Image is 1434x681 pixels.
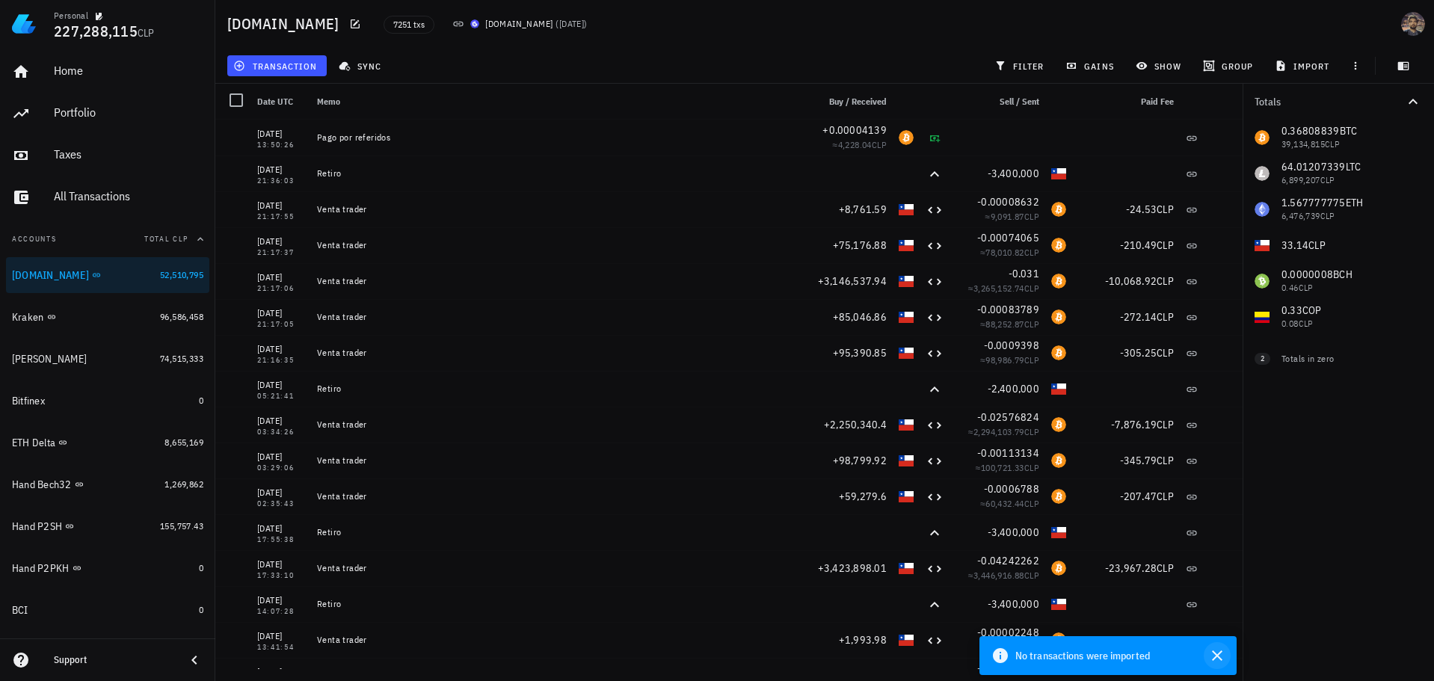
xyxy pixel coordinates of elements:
span: ≈ [980,318,1039,330]
div: [DATE] [257,126,305,141]
div: CLP-icon [1051,525,1066,540]
div: [DATE] [257,198,305,213]
button: show [1129,55,1190,76]
span: -0.00113134 [977,446,1039,460]
a: [PERSON_NAME] 74,515,333 [6,341,209,377]
h1: [DOMAIN_NAME] [227,12,345,36]
div: Kraken [12,311,44,324]
span: CLP [1024,247,1039,258]
span: -0.00074065 [977,231,1039,244]
a: All Transactions [6,179,209,215]
div: Venta trader [317,311,791,323]
div: CLP-icon [899,238,914,253]
span: 2 [1261,353,1264,365]
span: sync [342,60,381,72]
span: CLP [1157,346,1174,360]
span: CLP [1024,354,1039,366]
span: transaction [236,60,317,72]
div: Totals [1255,96,1404,107]
div: Memo [311,84,797,120]
span: ( ) [556,16,587,31]
span: -0.04242262 [977,554,1039,567]
div: Support [54,654,173,666]
div: Venta trader [317,239,791,251]
span: CLP [1024,498,1039,509]
a: Portfolio [6,96,209,132]
span: -0.00000458 [977,662,1039,675]
span: CLP [1157,274,1174,288]
span: 227,288,115 [54,21,138,41]
span: CLP [1157,203,1174,216]
div: Venta trader [317,347,791,359]
span: CLP [1024,570,1039,581]
div: Personal [54,10,88,22]
button: AccountsTotal CLP [6,221,209,257]
span: 100,721.33 [981,462,1024,473]
div: Retiro [317,598,791,610]
span: ≈ [980,247,1039,258]
a: [DOMAIN_NAME] 52,510,795 [6,257,209,293]
div: Hand P2SH [12,520,62,533]
span: +3,146,537.94 [818,274,887,288]
span: Paid Fee [1141,96,1174,107]
div: 17:33:10 [257,572,305,579]
div: BTC-icon [1051,417,1066,432]
span: -0.0009398 [984,339,1040,352]
div: All Transactions [54,189,203,203]
span: 0 [199,604,203,615]
span: CLP [1157,633,1174,647]
div: 14:07:28 [257,608,305,615]
span: CLP [1024,462,1039,473]
div: Hand P2PKH [12,562,70,575]
span: +98,799.92 [833,454,887,467]
a: Bitfinex 0 [6,383,209,419]
div: BTC-icon [1051,202,1066,217]
div: 05:21:41 [257,392,305,400]
span: -2,400,000 [988,382,1040,395]
span: +85,046.86 [833,310,887,324]
button: import [1269,55,1339,76]
span: -3,400,000 [988,597,1040,611]
div: 21:16:35 [257,357,305,364]
a: Taxes [6,138,209,173]
div: 17:55:38 [257,536,305,543]
span: 96,586,458 [160,311,203,322]
span: 52,510,795 [160,269,203,280]
div: 21:17:55 [257,213,305,221]
div: BTC-icon [1051,345,1066,360]
span: ≈ [980,354,1039,366]
div: BTC-icon [1051,274,1066,289]
span: -0.00083789 [977,303,1039,316]
div: Retiro [317,167,791,179]
div: Venta trader [317,419,791,431]
div: 21:17:05 [257,321,305,328]
div: [DATE] [257,234,305,249]
span: -0.02576824 [977,410,1039,424]
span: 155,757.43 [160,520,203,531]
span: +2,250,340.4 [824,418,887,431]
span: CLP [138,26,155,40]
div: ETH Delta [12,437,55,449]
img: BudaPuntoCom [470,19,479,28]
a: BCI 0 [6,592,209,628]
a: Hand P2PKH 0 [6,550,209,586]
span: filter [997,60,1044,72]
span: ≈ [833,139,887,150]
span: -23,967.28 [1105,561,1157,575]
div: CLP-icon [1051,381,1066,396]
span: -0.031 [1009,267,1040,280]
button: transaction [227,55,327,76]
span: 88,252.87 [985,318,1024,330]
span: -10,068.92 [1105,274,1157,288]
span: CLP [1024,211,1039,222]
div: [DOMAIN_NAME] [12,269,89,282]
span: ≈ [976,462,1039,473]
span: No transactions were imported [1015,647,1150,664]
div: [DATE] [257,485,305,500]
span: CLP [872,139,887,150]
div: 02:35:43 [257,500,305,508]
span: ≈ [985,211,1039,222]
span: +0.00004139 [822,123,887,137]
div: CLP-icon [1051,597,1066,611]
div: [DOMAIN_NAME] [485,16,553,31]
